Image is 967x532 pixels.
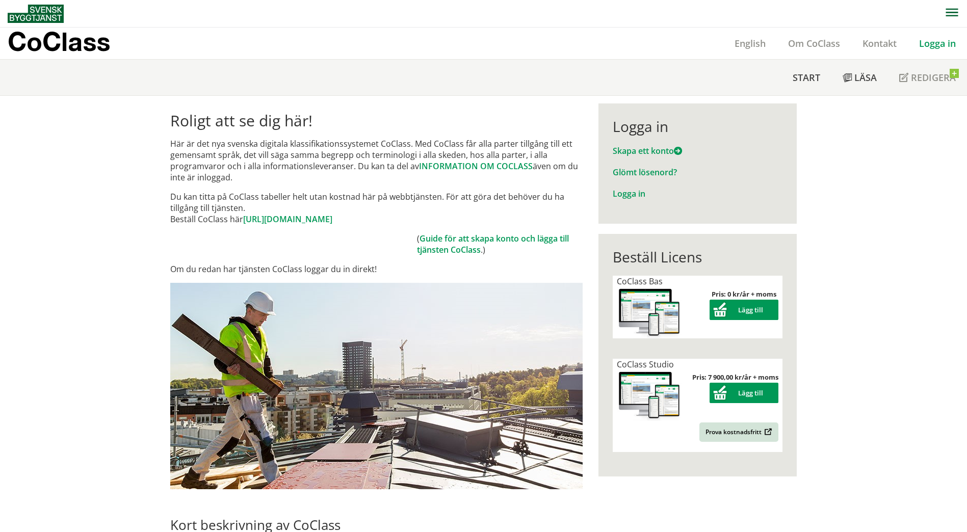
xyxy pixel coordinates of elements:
img: coclass-license.jpg [617,287,682,338]
a: INFORMATION OM COCLASS [419,161,533,172]
a: Start [781,60,831,95]
a: English [723,37,777,49]
img: coclass-license.jpg [617,370,682,421]
p: CoClass [8,36,110,47]
a: Kontakt [851,37,908,49]
h1: Roligt att se dig här! [170,112,583,130]
a: Logga in [908,37,967,49]
strong: Pris: 7 900,00 kr/år + moms [692,373,778,382]
a: Logga in [613,188,645,199]
a: [URL][DOMAIN_NAME] [243,214,332,225]
a: Läsa [831,60,888,95]
span: Läsa [854,71,877,84]
div: Logga in [613,118,782,135]
div: Beställ Licens [613,248,782,265]
a: Glömt lösenord? [613,167,677,178]
span: CoClass Studio [617,359,674,370]
a: Skapa ett konto [613,145,682,156]
a: Guide för att skapa konto och lägga till tjänsten CoClass [417,233,569,255]
p: Om du redan har tjänsten CoClass loggar du in direkt! [170,263,583,275]
td: ( .) [417,233,583,255]
p: Du kan titta på CoClass tabeller helt utan kostnad här på webbtjänsten. För att göra det behöver ... [170,191,583,225]
strong: Pris: 0 kr/år + moms [712,289,776,299]
span: CoClass Bas [617,276,663,287]
a: Om CoClass [777,37,851,49]
a: Lägg till [710,305,778,314]
a: Lägg till [710,388,778,397]
button: Lägg till [710,300,778,320]
button: Lägg till [710,383,778,403]
span: Start [793,71,820,84]
a: CoClass [8,28,132,59]
p: Här är det nya svenska digitala klassifikationssystemet CoClass. Med CoClass får alla parter till... [170,138,583,183]
img: login.jpg [170,283,583,489]
img: Svensk Byggtjänst [8,5,64,23]
a: Prova kostnadsfritt [699,422,778,442]
img: Outbound.png [763,428,772,436]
